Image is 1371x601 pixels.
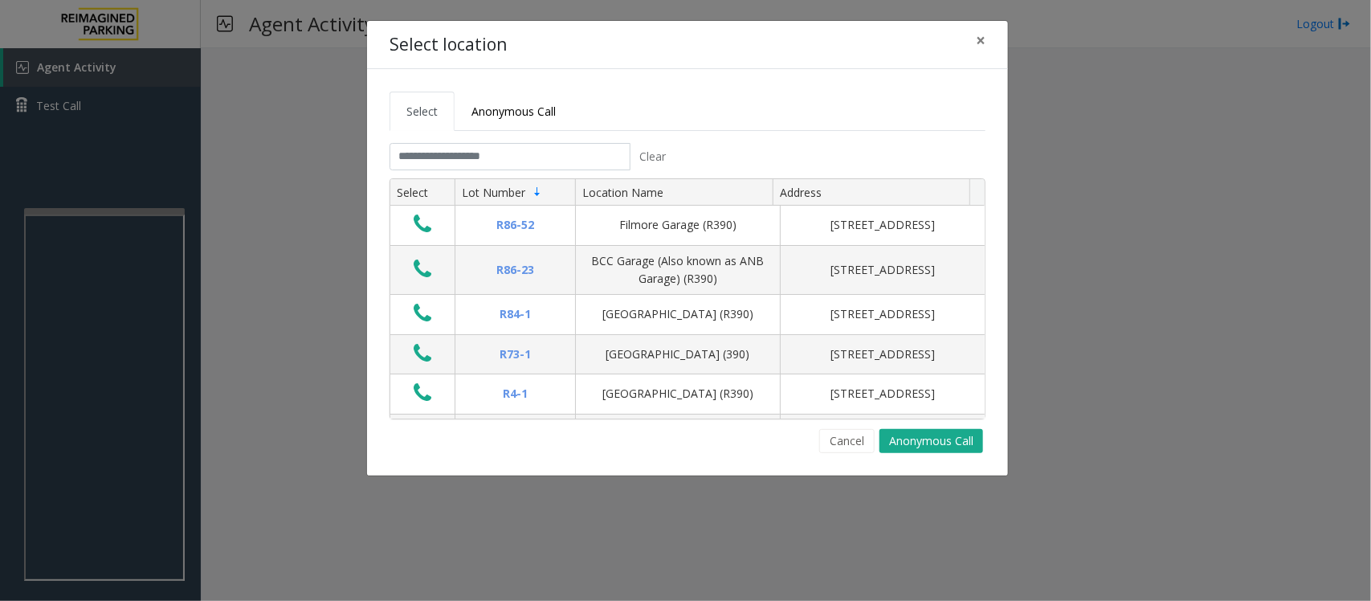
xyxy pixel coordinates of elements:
[582,185,663,200] span: Location Name
[465,385,565,403] div: R4-1
[630,143,675,170] button: Clear
[586,216,770,234] div: Filmore Garage (R390)
[390,32,507,58] h4: Select location
[879,429,983,453] button: Anonymous Call
[390,179,985,419] div: Data table
[819,429,875,453] button: Cancel
[390,179,455,206] th: Select
[586,385,770,403] div: [GEOGRAPHIC_DATA] (R390)
[790,305,975,323] div: [STREET_ADDRESS]
[406,104,438,119] span: Select
[586,305,770,323] div: [GEOGRAPHIC_DATA] (R390)
[790,385,975,403] div: [STREET_ADDRESS]
[471,104,556,119] span: Anonymous Call
[465,345,565,363] div: R73-1
[965,21,997,60] button: Close
[790,261,975,279] div: [STREET_ADDRESS]
[465,216,565,234] div: R86-52
[390,92,985,131] ul: Tabs
[465,261,565,279] div: R86-23
[465,305,565,323] div: R84-1
[790,216,975,234] div: [STREET_ADDRESS]
[586,345,770,363] div: [GEOGRAPHIC_DATA] (390)
[790,345,975,363] div: [STREET_ADDRESS]
[462,185,525,200] span: Lot Number
[976,29,985,51] span: ×
[586,252,770,288] div: BCC Garage (Also known as ANB Garage) (R390)
[780,185,822,200] span: Address
[531,186,544,198] span: Sortable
